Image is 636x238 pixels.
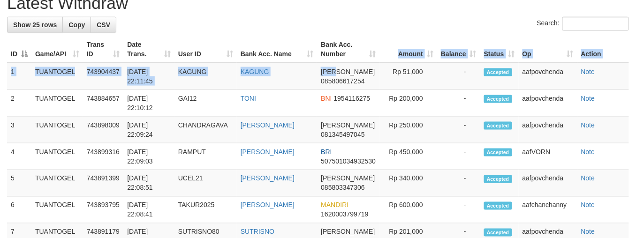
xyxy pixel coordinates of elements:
span: Copy 1620003799719 to clipboard [321,211,368,218]
a: Note [581,148,595,156]
a: Note [581,228,595,236]
td: Rp 250,000 [380,117,437,143]
span: Copy 1954116275 to clipboard [334,95,371,102]
label: Search: [537,17,629,31]
td: 4 [7,143,31,170]
td: Rp 200,000 [380,90,437,117]
td: [DATE] 22:10:12 [123,90,174,117]
td: 1 [7,63,31,90]
span: Accepted [484,95,512,103]
span: Accepted [484,175,512,183]
span: [PERSON_NAME] [321,68,375,75]
a: SUTRISNO [241,228,274,236]
th: Op: activate to sort column ascending [519,36,577,63]
span: Copy 085806617254 to clipboard [321,77,364,85]
span: BNI [321,95,332,102]
td: CHANDRAGAVA [174,117,237,143]
th: Bank Acc. Name: activate to sort column ascending [237,36,318,63]
td: - [437,170,480,197]
td: aafchanchanny [519,197,577,223]
td: 743898009 [83,117,124,143]
span: Copy 085803347306 to clipboard [321,184,364,192]
a: Note [581,121,595,129]
td: - [437,90,480,117]
a: Note [581,201,595,209]
td: TUANTOGEL [31,170,83,197]
span: MANDIRI [321,201,348,209]
td: [DATE] 22:09:03 [123,143,174,170]
td: 743899316 [83,143,124,170]
th: Balance: activate to sort column ascending [437,36,480,63]
span: [PERSON_NAME] [321,175,375,182]
td: KAGUNG [174,63,237,90]
span: Accepted [484,122,512,130]
td: aafpovchenda [519,90,577,117]
td: Rp 340,000 [380,170,437,197]
td: aafpovchenda [519,170,577,197]
span: Accepted [484,229,512,237]
span: [PERSON_NAME] [321,228,375,236]
td: [DATE] 22:08:51 [123,170,174,197]
td: 3 [7,117,31,143]
th: User ID: activate to sort column ascending [174,36,237,63]
td: aafpovchenda [519,117,577,143]
a: [PERSON_NAME] [241,175,295,182]
td: [DATE] 22:08:41 [123,197,174,223]
a: [PERSON_NAME] [241,148,295,156]
th: Bank Acc. Number: activate to sort column ascending [317,36,379,63]
td: TUANTOGEL [31,63,83,90]
td: TUANTOGEL [31,143,83,170]
td: 2 [7,90,31,117]
td: TUANTOGEL [31,197,83,223]
th: ID: activate to sort column descending [7,36,31,63]
td: GAI12 [174,90,237,117]
span: [PERSON_NAME] [321,121,375,129]
td: 743891399 [83,170,124,197]
th: Trans ID: activate to sort column ascending [83,36,124,63]
td: UCEL21 [174,170,237,197]
td: aafpovchenda [519,63,577,90]
span: Copy 507501034932530 to clipboard [321,157,376,165]
th: Game/API: activate to sort column ascending [31,36,83,63]
td: - [437,63,480,90]
td: [DATE] 22:09:24 [123,117,174,143]
a: Note [581,95,595,102]
span: Show 25 rows [13,21,57,29]
a: Copy [62,17,91,33]
td: TAKUR2025 [174,197,237,223]
input: Search: [562,17,629,31]
td: TUANTOGEL [31,90,83,117]
span: Copy 081345497045 to clipboard [321,131,364,138]
span: Accepted [484,149,512,156]
td: 6 [7,197,31,223]
a: KAGUNG [241,68,269,75]
td: [DATE] 22:11:45 [123,63,174,90]
span: Copy [68,21,85,29]
a: [PERSON_NAME] [241,201,295,209]
td: 5 [7,170,31,197]
a: [PERSON_NAME] [241,121,295,129]
td: 743904437 [83,63,124,90]
a: CSV [91,17,116,33]
a: TONI [241,95,256,102]
th: Date Trans.: activate to sort column ascending [123,36,174,63]
span: Accepted [484,202,512,210]
span: CSV [97,21,110,29]
th: Action [577,36,629,63]
td: Rp 450,000 [380,143,437,170]
a: Show 25 rows [7,17,63,33]
td: 743884657 [83,90,124,117]
td: aafVORN [519,143,577,170]
td: - [437,117,480,143]
td: Rp 51,000 [380,63,437,90]
th: Status: activate to sort column ascending [480,36,519,63]
td: 743893795 [83,197,124,223]
td: - [437,197,480,223]
a: Note [581,175,595,182]
a: Note [581,68,595,75]
span: BRI [321,148,332,156]
th: Amount: activate to sort column ascending [380,36,437,63]
td: TUANTOGEL [31,117,83,143]
span: Accepted [484,68,512,76]
td: - [437,143,480,170]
